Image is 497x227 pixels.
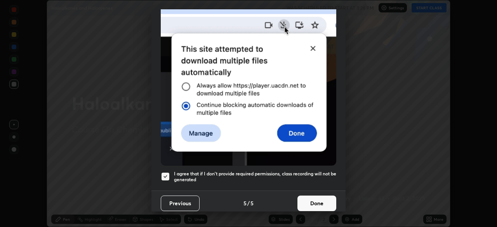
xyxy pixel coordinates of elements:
button: Done [297,196,336,211]
button: Previous [161,196,200,211]
h4: 5 [243,199,247,207]
h4: / [247,199,250,207]
h4: 5 [250,199,254,207]
h5: I agree that if I don't provide required permissions, class recording will not be generated [174,171,336,183]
